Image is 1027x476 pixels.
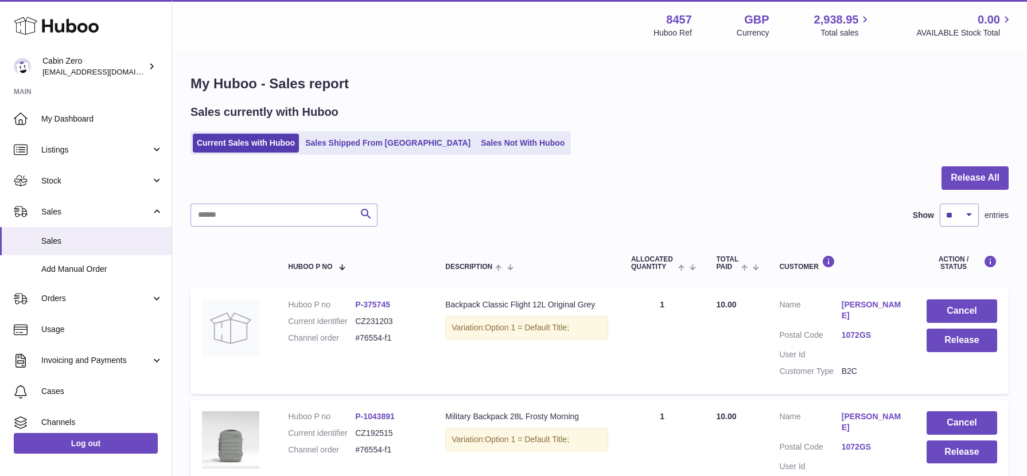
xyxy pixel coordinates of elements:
img: 84571750156786.jpg [202,411,259,469]
label: Show [913,210,934,221]
a: Sales Not With Huboo [477,134,569,153]
a: Log out [14,433,158,454]
dt: Name [779,411,841,436]
a: [PERSON_NAME] [842,299,904,321]
a: [PERSON_NAME] [842,411,904,433]
dt: Channel order [288,444,355,455]
dd: #76554-f1 [355,333,422,344]
a: Sales Shipped From [GEOGRAPHIC_DATA] [301,134,474,153]
span: 10.00 [716,412,736,421]
span: Channels [41,417,163,428]
a: 2,938.95 Total sales [814,12,872,38]
span: 10.00 [716,300,736,309]
dd: #76554-f1 [355,444,422,455]
span: Cases [41,386,163,397]
div: Customer [779,255,904,271]
img: huboo@cabinzero.com [14,58,31,75]
span: Total sales [820,28,872,38]
a: 1072GS [842,442,904,452]
dt: Customer Type [779,366,841,377]
dd: CZ192515 [355,428,422,439]
div: Military Backpack 28L Frosty Morning [445,411,608,422]
strong: 8457 [666,12,692,28]
div: Currency [737,28,769,38]
dt: Current identifier [288,428,355,439]
dt: Name [779,299,841,324]
span: Huboo P no [288,263,332,271]
dt: Postal Code [779,442,841,455]
a: P-375745 [355,300,390,309]
span: Description [445,263,492,271]
span: entries [985,210,1009,221]
div: Variation: [445,316,608,340]
td: 1 [620,288,705,393]
dt: Huboo P no [288,411,355,422]
div: Cabin Zero [42,56,146,77]
span: Option 1 = Default Title; [485,323,569,332]
span: Add Manual Order [41,264,163,275]
a: 1072GS [842,330,904,341]
span: Invoicing and Payments [41,355,151,366]
a: Current Sales with Huboo [193,134,299,153]
span: [EMAIL_ADDRESS][DOMAIN_NAME] [42,67,169,76]
span: Option 1 = Default Title; [485,435,569,444]
span: Listings [41,145,151,155]
div: Variation: [445,428,608,451]
dd: B2C [842,366,904,377]
span: Sales [41,236,163,247]
dt: User Id [779,349,841,360]
dt: User Id [779,461,841,472]
span: Usage [41,324,163,335]
dt: Postal Code [779,330,841,344]
h1: My Huboo - Sales report [190,75,1009,93]
button: Cancel [927,411,997,435]
span: 0.00 [978,12,1000,28]
img: no-photo.jpg [202,299,259,357]
span: Orders [41,293,151,304]
button: Release [927,329,997,352]
dd: CZ231203 [355,316,422,327]
span: My Dashboard [41,114,163,124]
button: Release All [942,166,1009,190]
strong: GBP [744,12,769,28]
span: AVAILABLE Stock Total [916,28,1013,38]
h2: Sales currently with Huboo [190,104,339,120]
dt: Huboo P no [288,299,355,310]
span: Stock [41,175,151,186]
div: Action / Status [927,255,997,271]
a: 0.00 AVAILABLE Stock Total [916,12,1013,38]
dt: Channel order [288,333,355,344]
dt: Current identifier [288,316,355,327]
a: P-1043891 [355,412,395,421]
div: Backpack Classic Flight 12L Original Grey [445,299,608,310]
div: Huboo Ref [653,28,692,38]
button: Cancel [927,299,997,323]
span: Sales [41,206,151,217]
span: 2,938.95 [814,12,859,28]
span: ALLOCATED Quantity [631,256,675,271]
button: Release [927,440,997,464]
span: Total paid [716,256,738,271]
